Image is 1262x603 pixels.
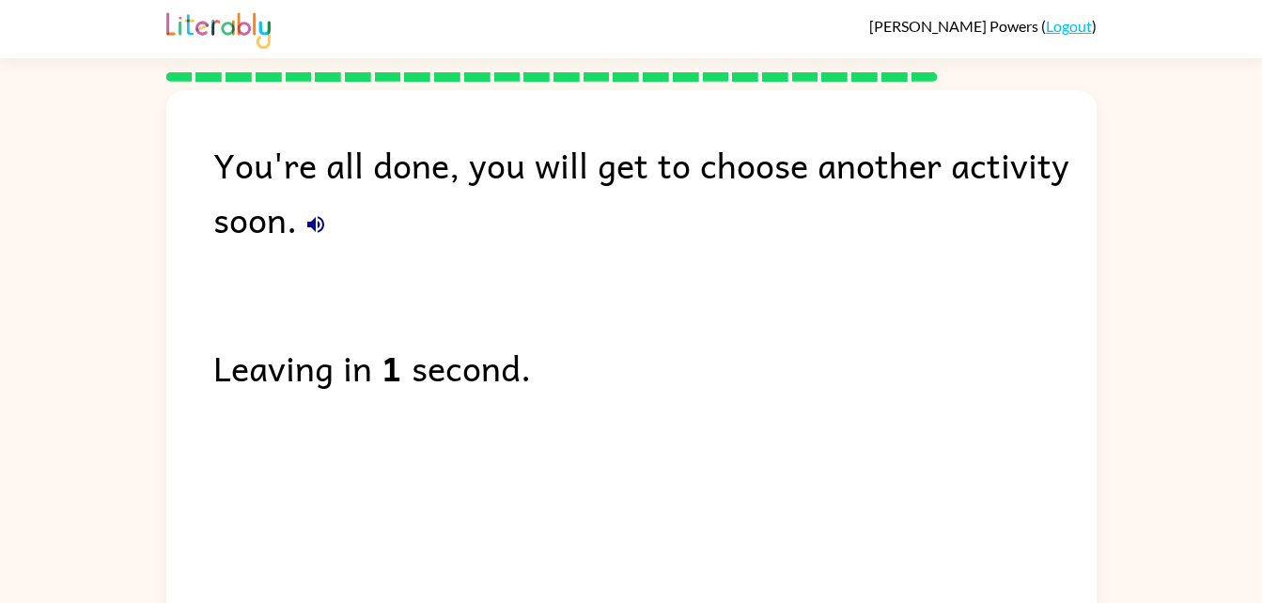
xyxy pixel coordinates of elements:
[166,8,271,49] img: Literably
[869,17,1041,35] span: [PERSON_NAME] Powers
[382,340,402,394] b: 1
[213,340,1097,394] div: Leaving in second.
[1046,17,1092,35] a: Logout
[869,17,1097,35] div: ( )
[213,137,1097,246] div: You're all done, you will get to choose another activity soon.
